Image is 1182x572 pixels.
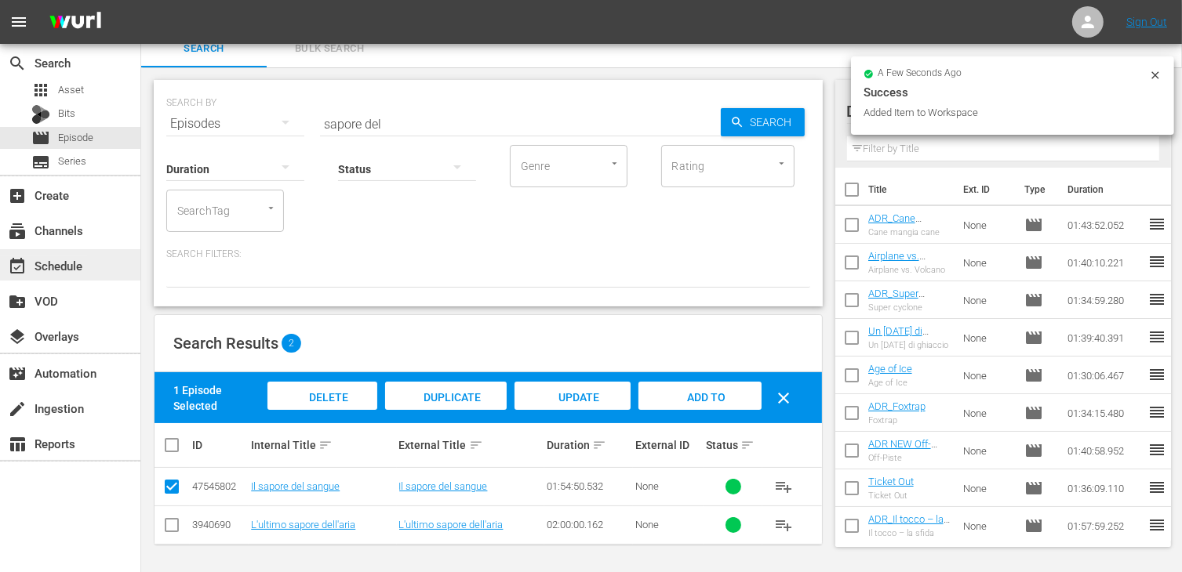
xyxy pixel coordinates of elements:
[547,480,631,492] div: 01:54:50.532
[868,250,926,273] a: Airplane vs. Volcano
[740,438,755,452] span: sort
[1061,281,1147,319] td: 01:34:59.280
[878,67,962,80] span: a few seconds ago
[8,186,27,205] span: Create
[469,438,483,452] span: sort
[1024,328,1043,347] span: Episode
[251,519,355,530] a: L'ultimo sapore dell'aria
[1061,432,1147,469] td: 01:40:58.952
[957,206,1019,244] td: None
[957,432,1019,469] td: None
[868,491,914,501] div: Ticket Out
[1061,357,1147,394] td: 01:30:06.467
[775,389,794,407] span: clear
[957,507,1019,545] td: None
[547,436,631,454] div: Duration
[721,108,805,136] button: Search
[774,516,793,534] span: playlist_add
[251,436,394,454] div: Internal Title
[774,156,789,171] button: Open
[957,281,1019,319] td: None
[1024,215,1043,234] span: Episode
[31,105,50,124] div: Bits
[1147,252,1166,271] span: reorder
[1058,168,1152,212] th: Duration
[31,153,50,172] span: Series
[515,382,631,410] button: Update Metadata
[192,439,246,451] div: ID
[868,400,926,412] a: ADR_Foxtrap
[868,438,937,462] a: ADR NEW Off-Piste
[166,102,304,146] div: Episodes
[706,436,760,454] div: Status
[1024,366,1043,385] span: Episode
[1024,441,1043,460] span: Episode
[957,469,1019,507] td: None
[1147,290,1166,309] span: reorder
[607,156,622,171] button: Open
[868,513,950,537] a: ADR_Il tocco – la sfida
[957,394,1019,432] td: None
[868,212,926,236] a: ADR_Cane mangia cane
[411,391,481,433] span: Duplicate Episode
[318,438,333,452] span: sort
[868,325,929,349] a: Un [DATE] di ghiaccio
[868,363,912,375] a: Age of Ice
[635,480,701,492] div: None
[868,453,951,463] div: Off-Piste
[1024,404,1043,422] span: Episode
[868,265,951,275] div: Airplane vs. Volcano
[957,244,1019,281] td: None
[1147,478,1166,497] span: reorder
[264,201,278,215] button: Open
[868,378,912,388] div: Age of Ice
[251,480,340,492] a: Il sapore del sangue
[868,528,951,538] div: Il tocco – la sfida
[31,129,50,147] span: Episode
[957,357,1019,394] td: None
[868,227,951,237] div: Cane mangia cane
[868,168,954,212] th: Title
[868,302,951,313] div: Super cyclone
[8,54,27,73] span: Search
[8,435,27,454] span: Reports
[38,4,113,41] img: ans4CAIJ8jUAAAAAAAAAAAAAAAAAAAAAAAAgQb4GAAAAAAAAAAAAAAAAAAAAAAAAJMjXAAAAAAAAAAAAAAAAAAAAAAAAgAT5G...
[399,436,542,454] div: External Title
[151,40,257,58] span: Search
[1015,168,1058,212] th: Type
[399,480,488,492] a: Il sapore del sangue
[1024,253,1043,272] span: Episode
[1024,516,1043,535] span: Episode
[954,168,1016,212] th: Ext. ID
[661,391,738,433] span: Add to Workspace
[774,477,793,496] span: playlist_add
[864,83,1162,102] div: Success
[1147,215,1166,234] span: reorder
[1147,440,1166,459] span: reorder
[868,476,914,487] a: Ticket Out
[1024,291,1043,310] span: Episode
[1061,319,1147,357] td: 01:39:40.391
[765,506,802,544] button: playlist_add
[635,439,701,451] div: External ID
[538,391,606,433] span: Update Metadata
[276,40,383,58] span: Bulk Search
[1126,16,1167,28] a: Sign Out
[58,154,86,169] span: Series
[1147,516,1166,534] span: reorder
[385,382,506,410] button: Duplicate Episode
[547,519,631,530] div: 02:00:00.162
[9,13,28,31] span: menu
[8,292,27,311] span: VOD
[1061,206,1147,244] td: 01:43:52.052
[847,89,1146,133] div: Default Workspace
[868,340,951,350] div: Un [DATE] di ghiaccio
[58,82,84,98] span: Asset
[1061,469,1147,507] td: 01:36:09.110
[1147,403,1166,422] span: reorder
[635,519,701,530] div: None
[58,106,75,121] span: Bits
[399,519,504,530] a: L'ultimo sapore dell'aria
[8,364,27,383] span: Automation
[868,415,926,425] div: Foxtrap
